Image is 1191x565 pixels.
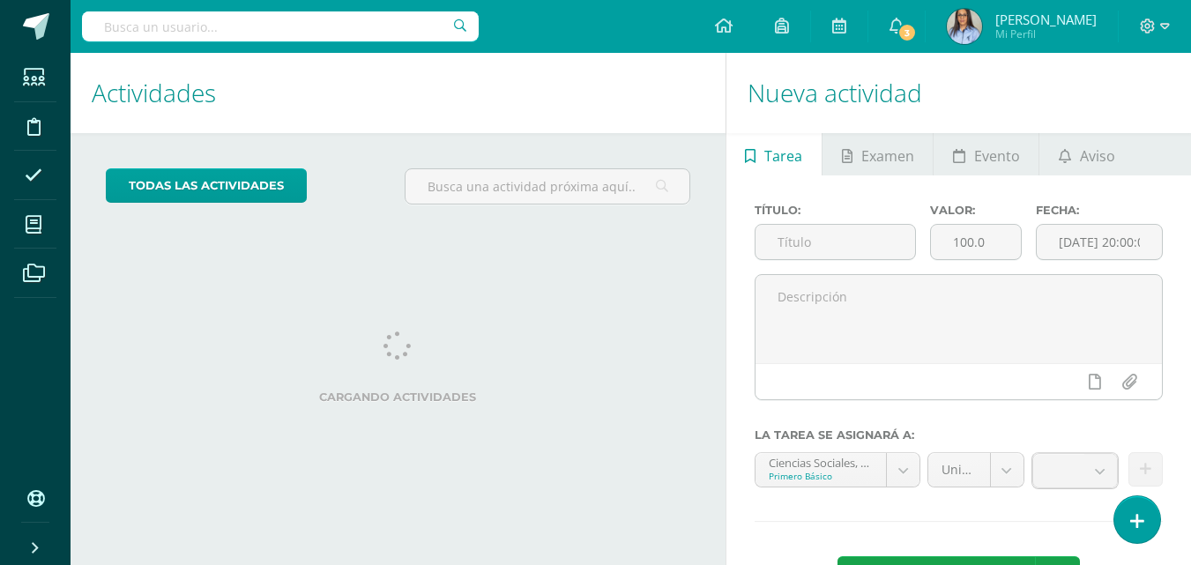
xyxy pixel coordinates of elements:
span: 3 [897,23,916,42]
span: Tarea [764,135,802,177]
a: Evento [934,133,1038,175]
input: Puntos máximos [931,225,1021,259]
h1: Actividades [92,53,704,133]
a: Tarea [726,133,822,175]
a: todas las Actividades [106,168,307,203]
label: Fecha: [1036,204,1163,217]
label: Valor: [930,204,1022,217]
div: Primero Básico [769,470,873,482]
span: Aviso [1080,135,1115,177]
a: Unidad 4 [928,453,1024,487]
span: Examen [861,135,914,177]
label: La tarea se asignará a: [755,428,1163,442]
label: Título: [755,204,917,217]
a: Examen [823,133,933,175]
div: Ciencias Sociales, Formación Ciudadana e Interculturalidad 'A' [769,453,873,470]
input: Busca una actividad próxima aquí... [406,169,689,204]
span: Evento [974,135,1020,177]
img: 70b1105214193c847cd35a8087b967c7.png [947,9,982,44]
a: Ciencias Sociales, Formación Ciudadana e Interculturalidad 'A'Primero Básico [756,453,919,487]
input: Busca un usuario... [82,11,479,41]
span: [PERSON_NAME] [995,11,1097,28]
span: Unidad 4 [942,453,977,487]
a: Aviso [1039,133,1134,175]
span: Mi Perfil [995,26,1097,41]
label: Cargando actividades [106,390,690,404]
h1: Nueva actividad [748,53,1170,133]
input: Título [756,225,916,259]
input: Fecha de entrega [1037,225,1162,259]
